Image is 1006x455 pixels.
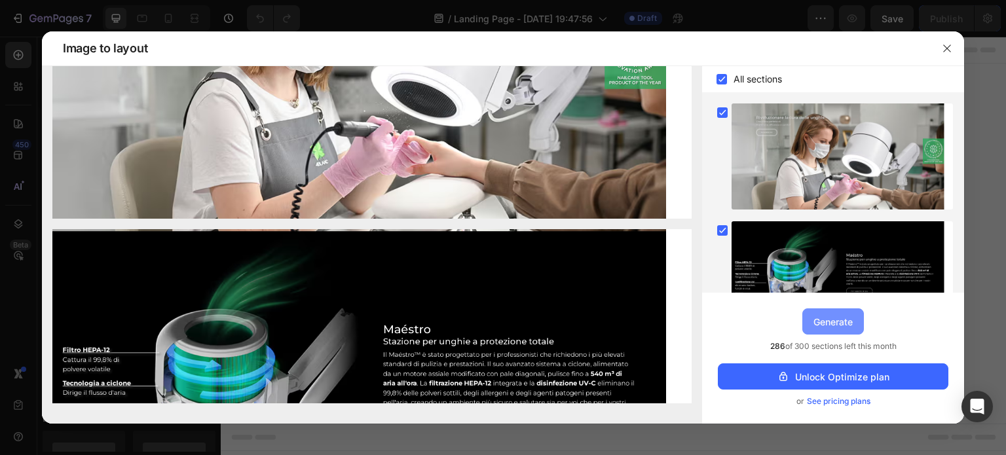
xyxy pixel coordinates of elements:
button: Add sections [298,239,388,265]
button: Unlock Optimize plan [718,363,948,390]
span: 286 [770,341,785,351]
button: Generate [802,308,864,335]
button: Add elements [396,239,488,265]
div: Start with Generating from URL or image [305,312,481,323]
div: Unlock Optimize plan [777,370,889,384]
div: Open Intercom Messenger [961,391,993,422]
div: Start with Sections from sidebar [314,213,472,228]
span: Image to layout [63,41,147,56]
span: of 300 sections left this month [770,340,897,353]
span: See pricing plans [807,395,870,408]
span: All sections [734,71,782,87]
div: Generate [813,315,853,329]
div: or [718,395,948,408]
